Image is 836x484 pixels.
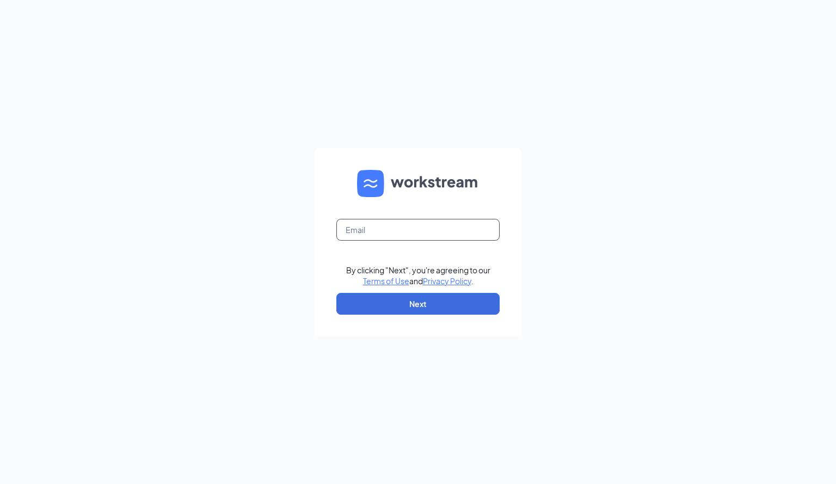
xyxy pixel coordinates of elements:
[346,265,490,286] div: By clicking "Next", you're agreeing to our and .
[357,170,479,197] img: WS logo and Workstream text
[336,219,500,241] input: Email
[336,293,500,315] button: Next
[423,276,471,286] a: Privacy Policy
[363,276,409,286] a: Terms of Use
